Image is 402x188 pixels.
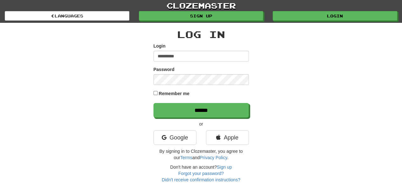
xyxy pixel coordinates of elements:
label: Password [153,66,174,73]
a: Terms [180,155,192,160]
a: Languages [5,11,129,21]
label: Login [153,43,166,49]
p: or [153,121,249,127]
a: Sign up [139,11,263,21]
a: Login [273,11,397,21]
a: Didn't receive confirmation instructions? [162,177,240,182]
h2: Log In [153,29,249,40]
a: Apple [206,130,249,145]
a: Sign up [217,165,232,170]
label: Remember me [159,90,189,97]
a: Google [153,130,196,145]
a: Forgot your password? [178,171,224,176]
p: By signing in to Clozemaster, you agree to our and . [153,148,249,161]
div: Don't have an account? [153,164,249,183]
a: Privacy Policy [200,155,227,160]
